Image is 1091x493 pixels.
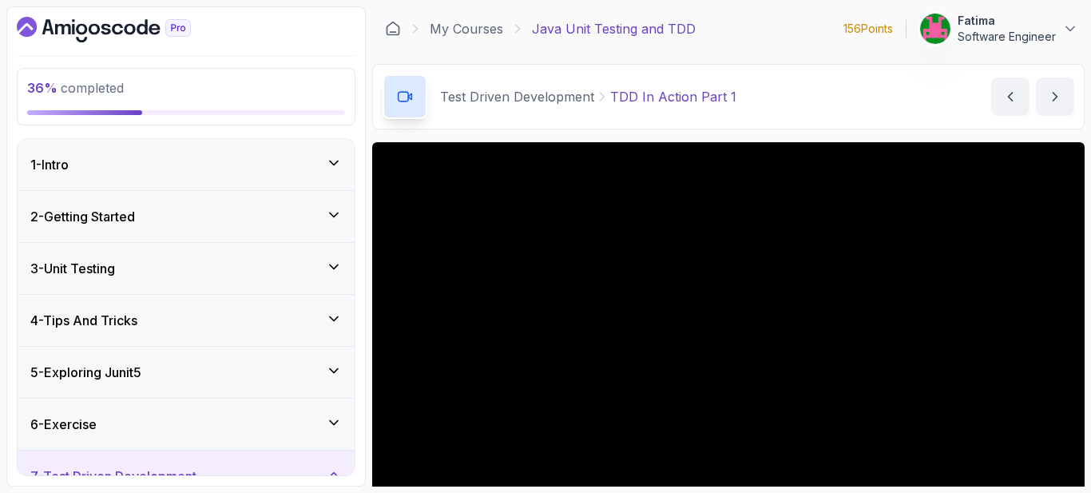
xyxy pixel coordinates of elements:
p: Java Unit Testing and TDD [532,19,696,38]
p: Fatima [958,13,1056,29]
button: 5-Exploring Junit5 [18,347,355,398]
button: user profile imageFatimaSoftware Engineer [919,13,1078,45]
h3: 2 - Getting Started [30,207,135,226]
button: 4-Tips And Tricks [18,295,355,346]
h3: 3 - Unit Testing [30,259,115,278]
p: Test Driven Development [440,87,594,106]
p: TDD In Action Part 1 [610,87,736,106]
h3: 4 - Tips And Tricks [30,311,137,330]
a: My Courses [430,19,503,38]
button: 2-Getting Started [18,191,355,242]
img: user profile image [920,14,950,44]
h3: 7 - Test Driven Development [30,467,196,486]
h3: 6 - Exercise [30,415,97,434]
button: 1-Intro [18,139,355,190]
h3: 1 - Intro [30,155,69,174]
a: Dashboard [385,21,401,37]
p: Software Engineer [958,29,1056,45]
h3: 5 - Exploring Junit5 [30,363,141,382]
button: previous content [991,78,1030,116]
iframe: chat widget [1024,429,1075,477]
p: 156 Points [843,21,893,37]
button: next content [1036,78,1074,116]
iframe: chat widget [788,140,1075,421]
button: 3-Unit Testing [18,243,355,294]
button: 6-Exercise [18,399,355,450]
